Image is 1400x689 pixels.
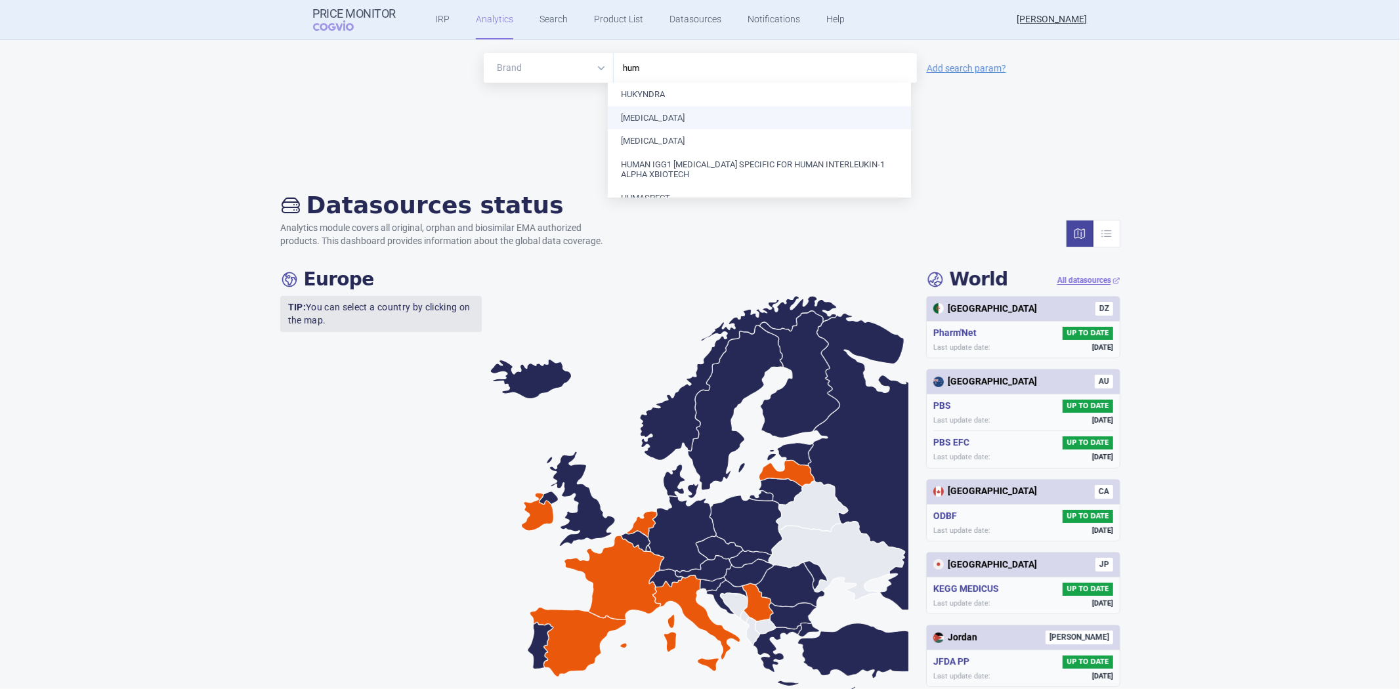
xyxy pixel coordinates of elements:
span: [PERSON_NAME] [1046,631,1113,644]
img: Australia [933,377,944,387]
strong: TIP: [288,302,306,312]
li: [MEDICAL_DATA] [608,129,911,153]
span: Last update date: [933,343,990,352]
h5: Pharm'Net [933,327,982,340]
strong: Price Monitor [313,7,396,20]
li: HUKYNDRA [608,83,911,106]
div: [GEOGRAPHIC_DATA] [933,303,1037,316]
p: You can select a country by clicking on the map. [280,296,482,332]
span: Last update date: [933,671,990,681]
span: [DATE] [1092,526,1113,535]
span: Last update date: [933,415,990,425]
span: [DATE] [1092,343,1113,352]
li: HUMAN IGG1 [MEDICAL_DATA] SPECIFIC FOR HUMAN INTERLEUKIN-1 ALPHA XBIOTECH [608,153,911,186]
h5: PBS EFC [933,436,975,449]
span: JP [1095,558,1113,572]
span: CA [1095,485,1113,499]
div: Jordan [933,631,977,644]
h4: World [926,268,1008,291]
span: UP TO DATE [1063,400,1113,413]
img: Jordan [933,633,944,643]
span: UP TO DATE [1063,510,1113,523]
h5: JFDA PP [933,656,975,669]
a: Price MonitorCOGVIO [313,7,396,32]
h2: Datasources status [280,191,616,219]
span: UP TO DATE [1063,327,1113,340]
h4: Europe [280,268,374,291]
img: Canada [933,486,944,497]
img: Algeria [933,303,944,314]
span: UP TO DATE [1063,583,1113,596]
div: [GEOGRAPHIC_DATA] [933,485,1037,498]
h5: PBS [933,400,956,413]
span: COGVIO [313,20,372,31]
span: Last update date: [933,598,990,608]
span: DZ [1095,302,1113,316]
span: UP TO DATE [1063,656,1113,669]
span: [DATE] [1092,671,1113,681]
div: [GEOGRAPHIC_DATA] [933,558,1037,572]
p: Analytics module covers all original, orphan and biosimilar EMA authorized products. This dashboa... [280,222,616,247]
h5: KEGG MEDICUS [933,583,1004,596]
a: Add search param? [927,64,1006,73]
span: [DATE] [1092,598,1113,608]
span: [DATE] [1092,452,1113,462]
div: [GEOGRAPHIC_DATA] [933,375,1037,388]
h5: ODBF [933,510,962,523]
span: AU [1095,375,1113,388]
li: HUMASPECT [608,186,911,210]
span: Last update date: [933,452,990,462]
span: UP TO DATE [1063,436,1113,449]
a: All datasources [1057,275,1120,286]
li: [MEDICAL_DATA] [608,106,911,130]
span: Last update date: [933,526,990,535]
span: [DATE] [1092,415,1113,425]
img: Japan [933,559,944,570]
